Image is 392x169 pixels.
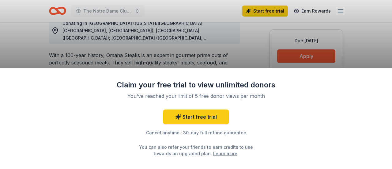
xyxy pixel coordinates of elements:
div: You can also refer your friends to earn credits to use towards an upgraded plan. . [134,144,258,157]
div: You've reached your limit of 5 free donor views per month [124,92,268,100]
a: Learn more [213,150,237,157]
a: Start free trial [163,109,229,124]
div: Cancel anytime · 30-day full refund guarantee [116,129,276,136]
div: Claim your free trial to view unlimited donors [116,80,276,90]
